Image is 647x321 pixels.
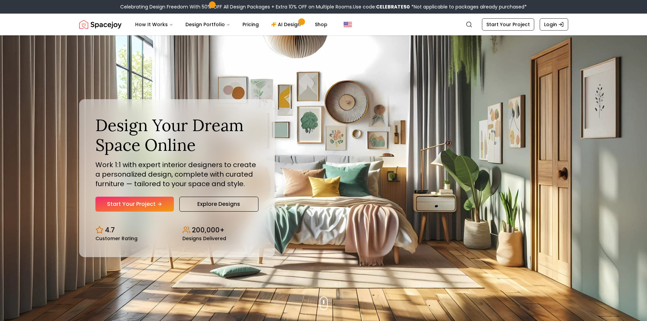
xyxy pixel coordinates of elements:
span: Use code: [353,3,410,10]
a: Pricing [237,18,264,31]
div: Design stats [95,220,258,241]
nav: Main [130,18,333,31]
small: Customer Rating [95,236,138,241]
nav: Global [79,14,568,35]
p: Work 1:1 with expert interior designers to create a personalized design, complete with curated fu... [95,160,258,189]
img: United States [344,20,352,29]
a: Login [540,18,568,31]
a: Spacejoy [79,18,122,31]
a: AI Design [266,18,308,31]
h1: Design Your Dream Space Online [95,115,258,155]
small: Designs Delivered [182,236,226,241]
a: Start Your Project [95,197,174,212]
b: CELEBRATE50 [376,3,410,10]
a: Start Your Project [482,18,534,31]
p: 200,000+ [192,225,224,235]
span: *Not applicable to packages already purchased* [410,3,527,10]
button: How It Works [130,18,179,31]
div: Celebrating Design Freedom With 50% OFF All Design Packages + Extra 10% OFF on Multiple Rooms. [120,3,527,10]
p: 4.7 [105,225,115,235]
a: Explore Designs [179,197,258,212]
a: Shop [309,18,333,31]
img: Spacejoy Logo [79,18,122,31]
button: Design Portfolio [180,18,236,31]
